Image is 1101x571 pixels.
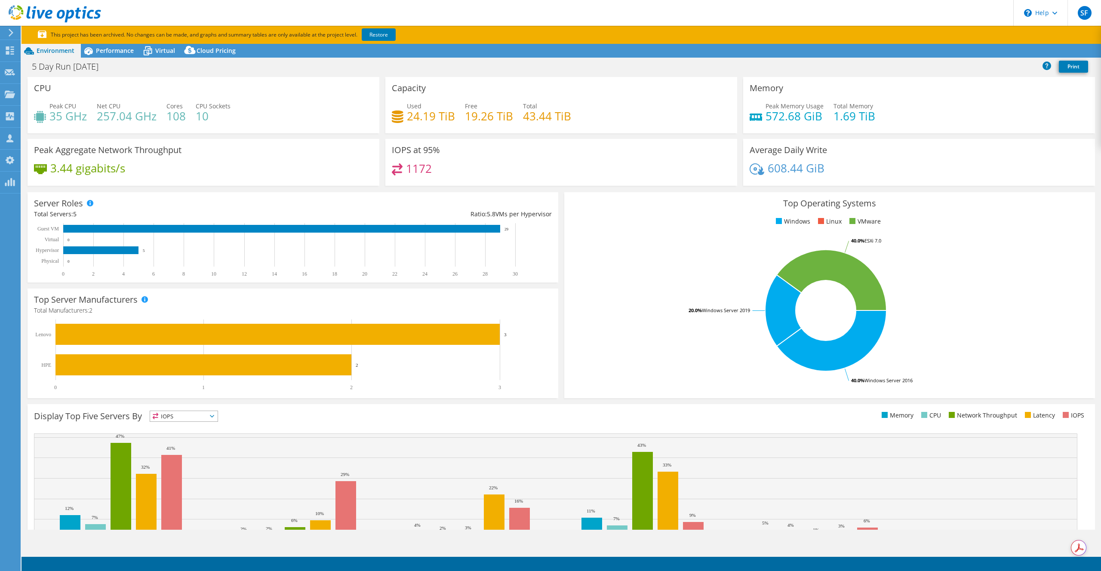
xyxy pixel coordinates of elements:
h3: Average Daily Write [750,145,827,155]
text: 16% [514,498,523,503]
tspan: Windows Server 2016 [864,377,913,384]
tspan: ESXi 7.0 [864,237,881,244]
tspan: 40.0% [851,377,864,384]
text: 30 [513,271,518,277]
text: 3% [838,523,845,528]
text: 4% [787,522,794,528]
h4: 35 GHz [49,111,87,121]
text: 22% [489,485,498,490]
h4: 572.68 GiB [766,111,824,121]
h4: 1.69 TiB [833,111,875,121]
text: 18 [332,271,337,277]
text: HPE [41,362,51,368]
text: 12% [65,506,74,511]
tspan: 40.0% [851,237,864,244]
li: IOPS [1061,411,1084,420]
text: 6% [864,518,870,523]
text: 7% [613,516,620,521]
li: Network Throughput [947,411,1017,420]
text: 14 [272,271,277,277]
h3: Memory [750,83,783,93]
span: Virtual [155,46,175,55]
span: 2 [89,306,92,314]
tspan: Windows Server 2019 [702,307,750,313]
text: 0 [54,384,57,390]
span: IOPS [150,411,218,421]
text: 10% [315,511,324,516]
p: This project has been archived. No changes can be made, and graphs and summary tables are only av... [38,30,459,40]
text: 3 [504,332,507,337]
li: Memory [880,411,913,420]
li: Windows [774,217,810,226]
h4: 10 [196,111,231,121]
span: Cores [166,102,183,110]
h4: Total Manufacturers: [34,306,552,315]
h4: 24.19 TiB [407,111,455,121]
span: Net CPU [97,102,120,110]
text: 47% [116,433,124,439]
span: Free [465,102,477,110]
span: Total [523,102,537,110]
span: 5 [73,210,77,218]
text: 26 [452,271,458,277]
text: Virtual [45,236,59,243]
span: Performance [96,46,134,55]
text: 11% [587,508,595,513]
text: 28 [483,271,488,277]
div: Ratio: VMs per Hypervisor [293,209,552,219]
text: 2% [266,526,272,531]
text: 7% [92,515,98,520]
text: 10 [211,271,216,277]
text: Physical [41,258,59,264]
li: VMware [847,217,881,226]
span: Peak CPU [49,102,76,110]
text: Lenovo [35,332,51,338]
text: 3 [498,384,501,390]
text: 5% [762,520,769,525]
text: 0 [62,271,65,277]
h4: 108 [166,111,186,121]
a: Restore [362,28,396,41]
span: CPU Sockets [196,102,231,110]
h4: 19.26 TiB [465,111,513,121]
li: Linux [816,217,842,226]
tspan: 20.0% [689,307,702,313]
text: 24 [422,271,427,277]
h3: Capacity [392,83,426,93]
span: Total Memory [833,102,873,110]
text: 3% [465,525,471,530]
text: 1 [202,384,205,390]
text: Guest VM [37,226,59,232]
span: Peak Memory Usage [766,102,824,110]
h4: 43.44 TiB [523,111,571,121]
text: 2 [92,271,95,277]
text: 9% [689,513,696,518]
text: 2% [440,525,446,531]
h3: CPU [34,83,51,93]
text: 33% [663,462,671,467]
text: Hypervisor [36,247,59,253]
li: Latency [1023,411,1055,420]
li: CPU [919,411,941,420]
h3: Peak Aggregate Network Throughput [34,145,181,155]
text: 4 [122,271,125,277]
span: SF [1078,6,1092,20]
text: 32% [141,464,150,470]
text: 12 [242,271,247,277]
text: 0 [68,238,70,242]
span: Environment [37,46,74,55]
a: Print [1059,61,1088,73]
text: 29% [341,472,349,477]
text: 22 [392,271,397,277]
text: 4% [414,522,421,528]
text: 43% [637,442,646,448]
svg: \n [1024,9,1032,17]
text: 2 [350,384,353,390]
h3: Top Server Manufacturers [34,295,138,304]
h4: 1172 [406,164,432,173]
text: 6 [152,271,155,277]
text: 1% [813,527,819,532]
text: 2% [240,526,247,531]
div: Total Servers: [34,209,293,219]
h3: IOPS at 95% [392,145,440,155]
